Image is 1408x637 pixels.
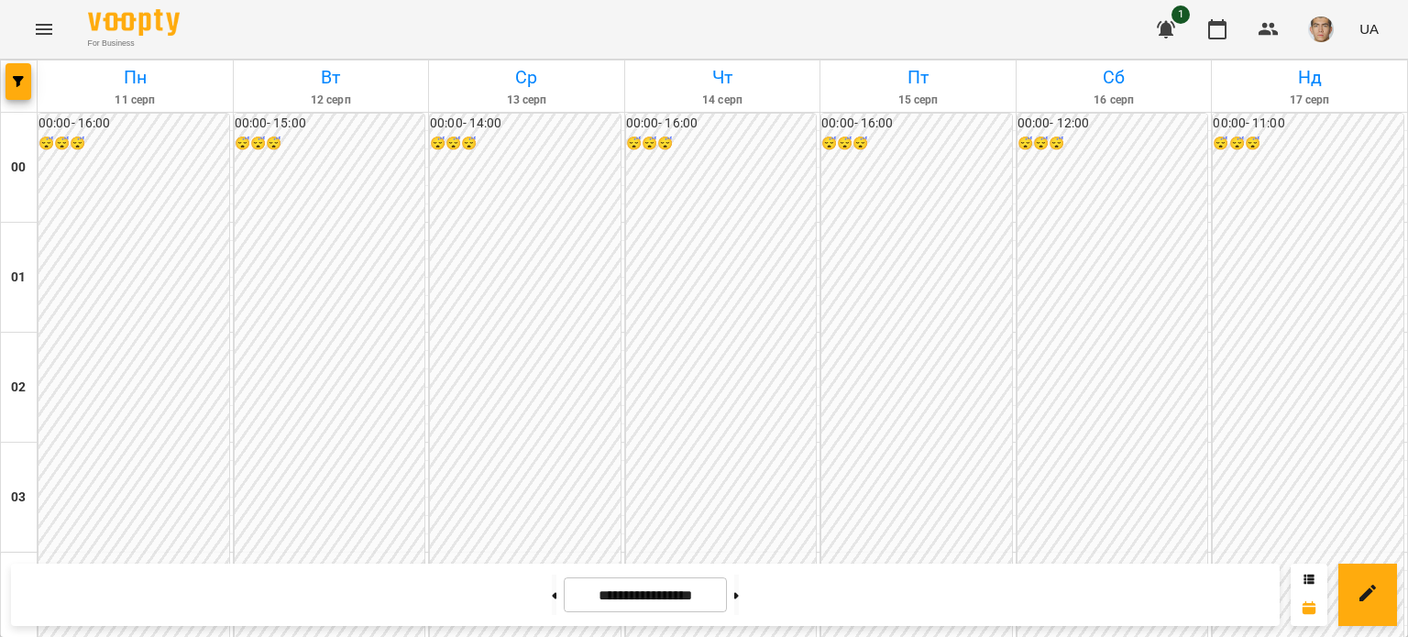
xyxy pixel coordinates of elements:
[628,63,818,92] h6: Чт
[1215,63,1404,92] h6: Нд
[1017,114,1208,134] h6: 00:00 - 12:00
[235,114,425,134] h6: 00:00 - 15:00
[11,158,26,178] h6: 00
[235,134,425,154] h6: 😴😴😴
[38,114,229,134] h6: 00:00 - 16:00
[432,92,621,109] h6: 13 серп
[1213,134,1403,154] h6: 😴😴😴
[1215,92,1404,109] h6: 17 серп
[1308,16,1334,42] img: 290265f4fa403245e7fea1740f973bad.jpg
[11,268,26,288] h6: 01
[11,488,26,508] h6: 03
[628,92,818,109] h6: 14 серп
[88,38,180,49] span: For Business
[11,378,26,398] h6: 02
[1359,19,1379,38] span: UA
[430,114,621,134] h6: 00:00 - 14:00
[88,9,180,36] img: Voopty Logo
[40,63,230,92] h6: Пн
[38,134,229,154] h6: 😴😴😴
[1017,134,1208,154] h6: 😴😴😴
[1352,12,1386,46] button: UA
[823,63,1013,92] h6: Пт
[432,63,621,92] h6: Ср
[626,134,817,154] h6: 😴😴😴
[1213,114,1403,134] h6: 00:00 - 11:00
[1019,92,1209,109] h6: 16 серп
[1171,5,1190,24] span: 1
[626,114,817,134] h6: 00:00 - 16:00
[22,7,66,51] button: Menu
[821,114,1012,134] h6: 00:00 - 16:00
[1019,63,1209,92] h6: Сб
[821,134,1012,154] h6: 😴😴😴
[236,92,426,109] h6: 12 серп
[40,92,230,109] h6: 11 серп
[823,92,1013,109] h6: 15 серп
[430,134,621,154] h6: 😴😴😴
[236,63,426,92] h6: Вт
